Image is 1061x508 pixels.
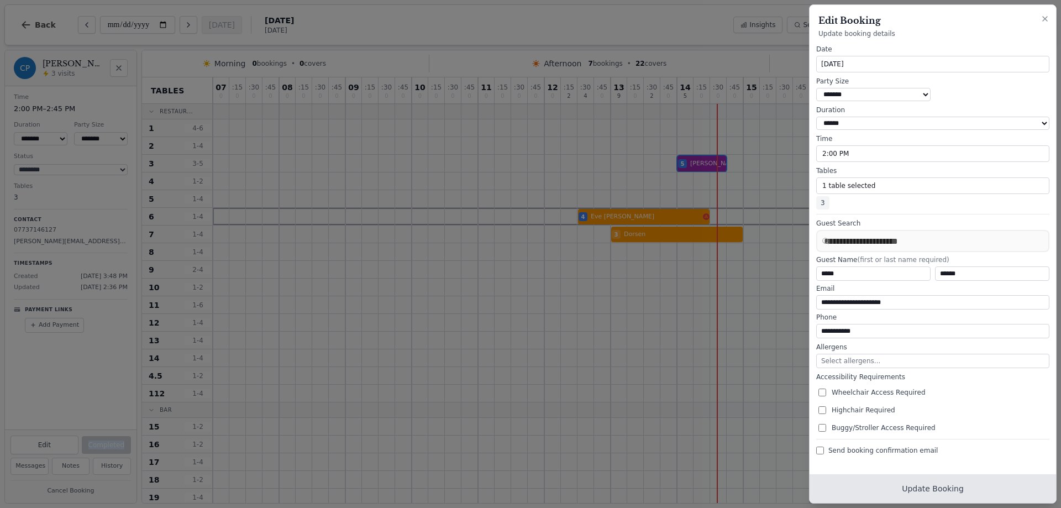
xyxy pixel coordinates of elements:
[828,446,938,455] span: Send booking confirmation email
[818,406,826,414] input: Highchair Required
[816,45,1049,54] label: Date
[821,357,880,365] span: Select allergens...
[832,388,926,397] span: Wheelchair Access Required
[818,14,1047,27] h2: Edit Booking
[810,474,1056,503] button: Update Booking
[816,447,824,454] input: Send booking confirmation email
[816,373,1049,381] label: Accessibility Requirements
[816,313,1049,322] label: Phone
[832,406,895,415] span: Highchair Required
[816,177,1049,194] button: 1 table selected
[816,219,1049,228] label: Guest Search
[816,166,1049,175] label: Tables
[816,77,931,86] label: Party Size
[816,343,1049,352] label: Allergens
[818,424,826,432] input: Buggy/Stroller Access Required
[832,423,936,432] span: Buggy/Stroller Access Required
[818,29,1047,38] p: Update booking details
[857,256,949,264] span: (first or last name required)
[816,284,1049,293] label: Email
[818,389,826,396] input: Wheelchair Access Required
[816,145,1049,162] button: 2:00 PM
[816,56,1049,72] button: [DATE]
[816,354,1049,368] button: Select allergens...
[816,134,1049,143] label: Time
[816,106,1049,114] label: Duration
[816,255,1049,264] label: Guest Name
[816,196,829,210] span: 3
